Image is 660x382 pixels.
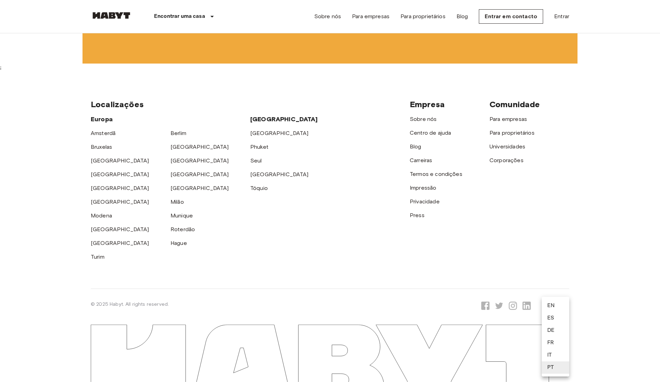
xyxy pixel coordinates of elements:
li: IT [542,349,569,361]
li: EN [542,300,569,312]
li: DE [542,324,569,337]
li: ES [542,312,569,324]
li: PT [542,361,569,374]
li: FR [542,337,569,349]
